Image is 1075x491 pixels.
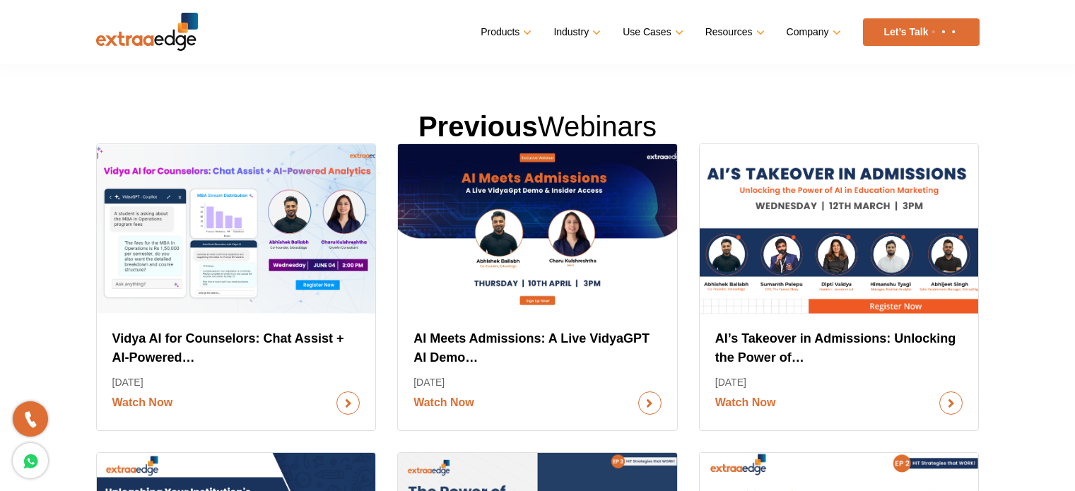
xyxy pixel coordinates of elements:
h1: Webinars [96,110,980,143]
a: Use Cases [623,22,680,42]
strong: Previous [418,111,538,142]
a: Resources [705,22,762,42]
a: Industry [553,22,598,42]
a: Products [481,22,529,42]
a: Company [787,22,838,42]
a: Let’s Talk [863,18,980,46]
a: Watch Now [413,391,662,415]
a: Watch Now [715,391,963,415]
a: Watch Now [112,391,360,415]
